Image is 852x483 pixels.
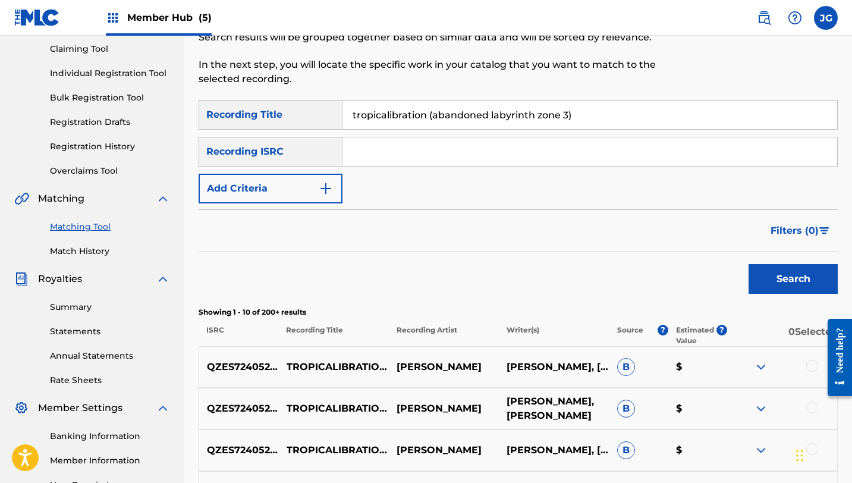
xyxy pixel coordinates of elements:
a: Annual Statements [50,350,170,362]
iframe: Resource Center [819,309,852,405]
p: [PERSON_NAME] [389,443,499,457]
img: 9d2ae6d4665cec9f34b9.svg [319,181,333,196]
p: [PERSON_NAME] [389,360,499,374]
span: Filters ( 0 ) [771,224,819,238]
p: Estimated Value [676,325,716,346]
span: Royalties [38,272,82,286]
p: Writer(s) [499,325,609,346]
a: Statements [50,325,170,338]
p: TROPICALIBRATION (ABANDONED LABYRINTH ZONE 3) ([PERSON_NAME] REMIX) [279,443,389,457]
img: help [788,11,802,25]
p: [PERSON_NAME], [PERSON_NAME] [499,394,609,423]
p: [PERSON_NAME] [389,402,499,416]
img: expand [754,443,768,457]
a: Individual Registration Tool [50,67,170,80]
span: Member Settings [38,401,122,415]
span: Matching [38,192,84,206]
p: $ [668,360,727,374]
iframe: Chat Widget [793,426,852,483]
p: $ [668,402,727,416]
a: Member Information [50,454,170,467]
a: Public Search [752,6,776,30]
p: $ [668,443,727,457]
a: Overclaims Tool [50,165,170,177]
span: ? [716,325,727,335]
a: Banking Information [50,430,170,443]
div: Help [783,6,807,30]
img: expand [156,401,170,415]
p: TROPICALIBRATION (ABANDONED LABYRINTH ZONE 3) - [PERSON_NAME] REMIX [279,402,389,416]
span: (5) [199,12,212,23]
button: Add Criteria [199,174,342,203]
p: [PERSON_NAME], [PERSON_NAME] [499,360,609,374]
a: Matching Tool [50,221,170,233]
span: Member Hub [127,11,212,24]
button: Filters (0) [763,216,838,246]
span: B [617,358,635,376]
a: Bulk Registration Tool [50,92,170,104]
p: QZES72405281 [199,402,279,416]
p: Source [617,325,643,346]
img: Royalties [14,272,29,286]
a: Claiming Tool [50,43,170,55]
a: Registration History [50,140,170,153]
p: TROPICALIBRATION (ABANDONED LABYRINTH ZONE 3) [279,360,389,374]
button: Search [749,264,838,294]
a: Summary [50,301,170,313]
img: expand [754,360,768,374]
p: ISRC [199,325,278,346]
a: Match History [50,245,170,258]
p: [PERSON_NAME], [PERSON_NAME] [499,443,609,457]
span: B [617,400,635,418]
form: Search Form [199,100,838,300]
div: Drag [796,438,803,473]
a: Registration Drafts [50,116,170,128]
img: search [757,11,771,25]
a: Rate Sheets [50,374,170,387]
span: B [617,441,635,459]
p: 0 Selected [727,325,838,346]
img: Matching [14,192,29,206]
img: expand [156,192,170,206]
p: In the next step, you will locate the specific work in your catalog that you want to match to the... [199,58,691,86]
p: Recording Artist [388,325,499,346]
p: QZES72405281 [199,443,279,457]
img: expand [156,272,170,286]
div: User Menu [814,6,838,30]
p: Recording Title [278,325,389,346]
span: ? [658,325,668,335]
img: Top Rightsholders [106,11,120,25]
img: filter [819,227,829,234]
img: MLC Logo [14,9,60,26]
img: Member Settings [14,401,29,415]
p: Showing 1 - 10 of 200+ results [199,307,838,318]
p: QZES72405281 [199,360,279,374]
img: expand [754,402,768,416]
